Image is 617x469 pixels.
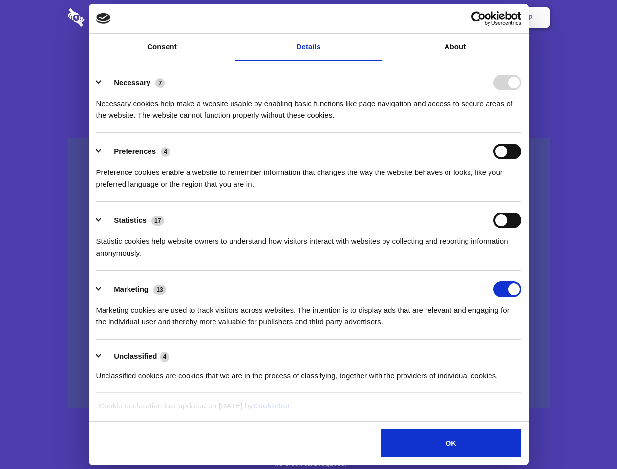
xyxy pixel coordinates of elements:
a: Pricing [287,2,329,33]
a: Cookiebot [253,402,290,410]
div: Cookie declaration last updated on [DATE] by [91,400,526,419]
span: 4 [161,147,170,157]
button: Statistics (17) [96,213,170,228]
button: Unclassified (4) [96,350,175,362]
a: Details [235,34,382,61]
button: OK [381,429,521,457]
h1: Eliminate Slack Data Loss. [68,44,550,79]
span: 7 [155,78,165,88]
span: 4 [160,352,170,362]
button: Necessary (7) [96,75,171,90]
a: Login [443,2,486,33]
button: Preferences (4) [96,144,176,159]
img: logo-wordmark-white-trans-d4663122ce5f474addd5e946df7df03e33cb6a1c49d2221995e7729f52c070b2.svg [68,8,151,27]
div: Preference cookies enable a website to remember information that changes the way the website beha... [96,159,521,190]
a: Contact [396,2,441,33]
h4: Auto-redaction of sensitive data, encrypted data sharing and self-destructing private chats. Shar... [68,89,550,121]
button: Marketing (13) [96,281,172,297]
div: Marketing cookies are used to track visitors across websites. The intention is to display ads tha... [96,297,521,328]
label: Marketing [114,285,149,293]
span: 17 [151,216,164,226]
div: Unclassified cookies are cookies that we are in the process of classifying, together with the pro... [96,362,521,382]
img: logo [96,13,111,24]
iframe: Drift Widget Chat Controller [568,420,605,457]
span: 13 [153,285,166,295]
a: Wistia video thumbnail [68,138,550,409]
a: Consent [89,34,235,61]
label: Preferences [114,147,156,155]
div: Necessary cookies help make a website usable by enabling basic functions like page navigation and... [96,90,521,121]
div: Statistic cookies help website owners to understand how visitors interact with websites by collec... [96,228,521,259]
label: Necessary [114,78,150,86]
a: Usercentrics Cookiebot - opens in a new window [436,11,521,26]
a: About [382,34,529,61]
label: Statistics [114,216,147,224]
